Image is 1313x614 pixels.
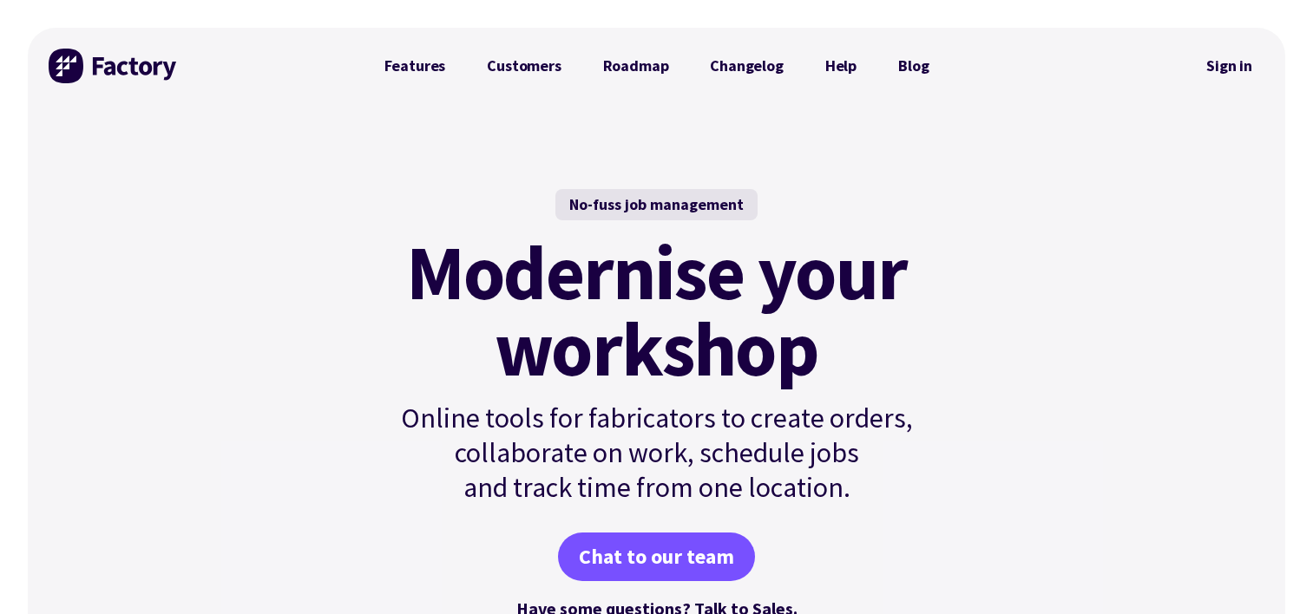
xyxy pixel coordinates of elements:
nav: Primary Navigation [364,49,950,83]
a: Help [804,49,877,83]
a: Chat to our team [558,532,755,581]
p: Online tools for fabricators to create orders, collaborate on work, schedule jobs and track time ... [364,401,950,505]
iframe: Chat Widget [1226,531,1313,614]
nav: Secondary Navigation [1194,46,1264,86]
mark: Modernise your workshop [406,234,907,387]
a: Features [364,49,467,83]
img: Factory [49,49,179,83]
a: Changelog [689,49,804,83]
div: No-fuss job management [555,189,758,220]
a: Customers [466,49,581,83]
a: Blog [877,49,949,83]
a: Sign in [1194,46,1264,86]
a: Roadmap [582,49,690,83]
